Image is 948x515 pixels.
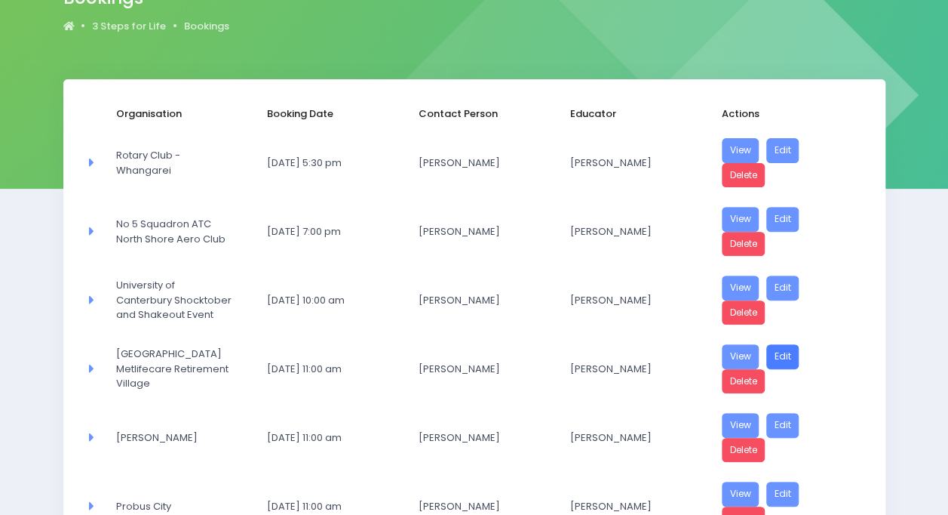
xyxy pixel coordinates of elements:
td: 9 October 2025 11:00 am [257,403,409,472]
td: Nand Kejriwal [560,335,712,403]
td: <a href="https://3sfl.stjis.org.nz/booking/2ba7b0cf-5518-4476-925a-7130c40154fc" class="btn btn-p... [712,266,864,335]
td: 8 October 2025 5:30 pm [257,128,409,197]
span: Contact Person [419,106,535,122]
td: Maria Norman [560,197,712,266]
a: Delete [722,438,765,463]
a: Edit [766,413,799,438]
span: Rotary Club - Whangarei [116,148,232,177]
a: View [722,344,759,369]
span: [PERSON_NAME] [419,362,535,377]
td: Susan Holmes [409,403,560,472]
a: View [722,207,759,232]
span: [PERSON_NAME] [570,156,686,171]
a: Bookings [184,19,229,34]
td: <a href="https://3sfl.stjis.org.nz/booking/9f6ffb7d-5b09-4fe5-a8f0-c7b8a2f523f6" class="btn btn-p... [712,128,864,197]
a: View [722,276,759,301]
span: [PERSON_NAME] [570,224,686,239]
td: <a href="https://3sfl.stjis.org.nz/booking/4102dc5a-0580-45ee-a8ec-632563c17fc3" class="btn btn-p... [712,403,864,472]
a: Delete [722,369,765,394]
td: Wilma Townsend [409,335,560,403]
span: [PERSON_NAME] [419,156,535,171]
td: Rotary Club - Whangarei [106,128,258,197]
a: Edit [766,207,799,232]
a: View [722,482,759,507]
span: [PERSON_NAME] [419,293,535,308]
span: [PERSON_NAME] [116,430,232,446]
span: [PERSON_NAME] [419,430,535,446]
span: Organisation [116,106,232,122]
td: James Hardie [106,403,258,472]
td: Andy Gibbs [560,266,712,335]
td: Gale Taylor [409,128,560,197]
span: No 5 Squadron ATC North Shore Aero Club [116,217,232,246]
span: Probus City [116,499,232,514]
a: Delete [722,301,765,325]
span: [DATE] 10:00 am [267,293,383,308]
a: Edit [766,482,799,507]
span: [PERSON_NAME] [419,224,535,239]
a: View [722,413,759,438]
td: 8 October 2025 7:00 pm [257,197,409,266]
td: No 5 Squadron ATC North Shore Aero Club [106,197,258,266]
td: 9 October 2025 10:00 am [257,266,409,335]
span: Booking Date [267,106,383,122]
a: Delete [722,232,765,257]
span: [DATE] 5:30 pm [267,156,383,171]
a: Edit [766,344,799,369]
td: Forest Lake Gardens Metlifecare Retirement Village [106,335,258,403]
span: Educator [570,106,686,122]
span: [PERSON_NAME] [570,499,686,514]
span: 3 Steps for Life [92,19,166,34]
td: Sonali Chandratilake [409,266,560,335]
a: Edit [766,276,799,301]
a: View [722,138,759,163]
a: Edit [766,138,799,163]
td: Louise Collings [560,128,712,197]
span: [PERSON_NAME] [570,293,686,308]
span: [DATE] 11:00 am [267,499,383,514]
span: [PERSON_NAME] [570,430,686,446]
td: Joshua Beanland [409,197,560,266]
span: [PERSON_NAME] [419,499,535,514]
span: [DATE] 11:00 am [267,430,383,446]
td: <a href="https://3sfl.stjis.org.nz/booking/c1fe0a8a-ae88-466f-9332-09ae997d7516" class="btn btn-p... [712,197,864,266]
td: Lindsay Roberts [560,403,712,472]
span: [DATE] 11:00 am [267,362,383,377]
td: 9 October 2025 11:00 am [257,335,409,403]
a: Delete [722,163,765,188]
td: <a href="https://3sfl.stjis.org.nz/booking/3d52b602-0e57-44a2-b9ed-64c3fe3e2771" class="btn btn-p... [712,335,864,403]
span: [PERSON_NAME] [570,362,686,377]
span: University of Canterbury Shocktober and Shakeout Event [116,278,232,322]
span: Actions [722,106,838,122]
td: University of Canterbury Shocktober and Shakeout Event [106,266,258,335]
span: [DATE] 7:00 pm [267,224,383,239]
span: [GEOGRAPHIC_DATA] Metlifecare Retirement Village [116,347,232,391]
